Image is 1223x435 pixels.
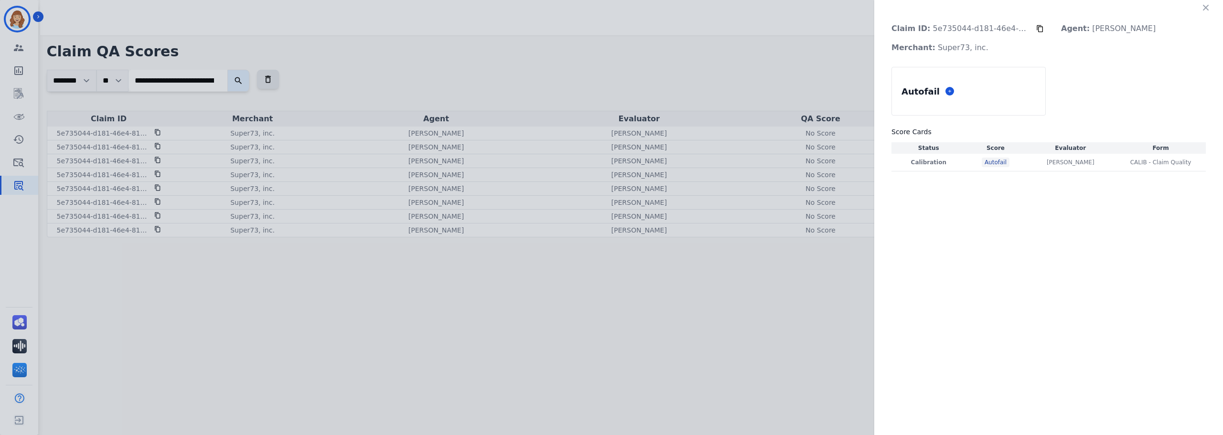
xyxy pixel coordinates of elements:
th: Status [891,142,966,154]
th: Form [1116,142,1206,154]
p: Super73, inc. [884,38,996,57]
th: Evaluator [1025,142,1116,154]
span: CALIB - Claim Quality [1130,159,1191,166]
h3: Score Cards [891,127,1206,137]
p: Calibration [893,159,964,166]
div: Autofail [982,158,1009,167]
strong: Agent: [1061,24,1090,33]
p: [PERSON_NAME] [1053,19,1163,38]
strong: Merchant: [891,43,935,52]
th: Score [966,142,1026,154]
p: [PERSON_NAME] [1047,159,1094,166]
p: 5e735044-d181-46e4-8142-318a0c9b6910 [884,19,1036,38]
strong: Claim ID: [891,24,930,33]
div: Autofail [900,83,942,100]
